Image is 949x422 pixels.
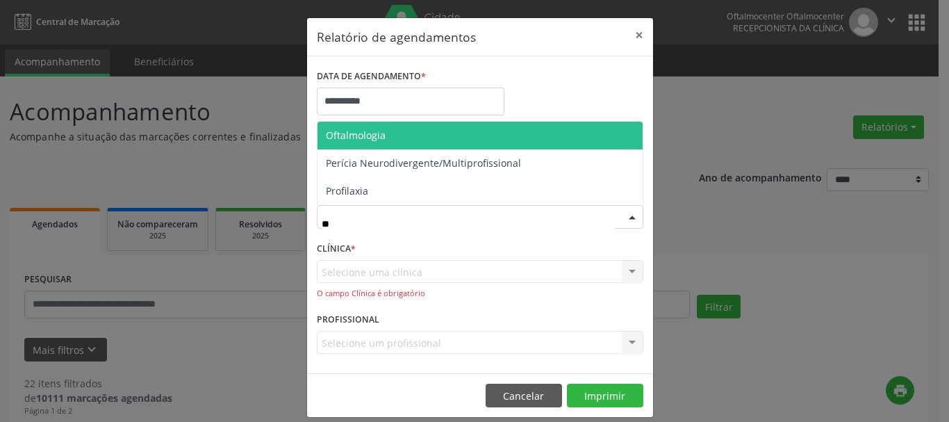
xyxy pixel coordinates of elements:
[326,156,521,170] span: Perícia Neurodivergente/Multiprofissional
[317,28,476,46] h5: Relatório de agendamentos
[317,66,426,88] label: DATA DE AGENDAMENTO
[317,238,356,260] label: CLÍNICA
[326,129,386,142] span: Oftalmologia
[625,18,653,52] button: Close
[317,309,379,331] label: PROFISSIONAL
[317,288,643,300] div: O campo Clínica é obrigatório
[486,384,562,407] button: Cancelar
[567,384,643,407] button: Imprimir
[326,184,368,197] span: Profilaxia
